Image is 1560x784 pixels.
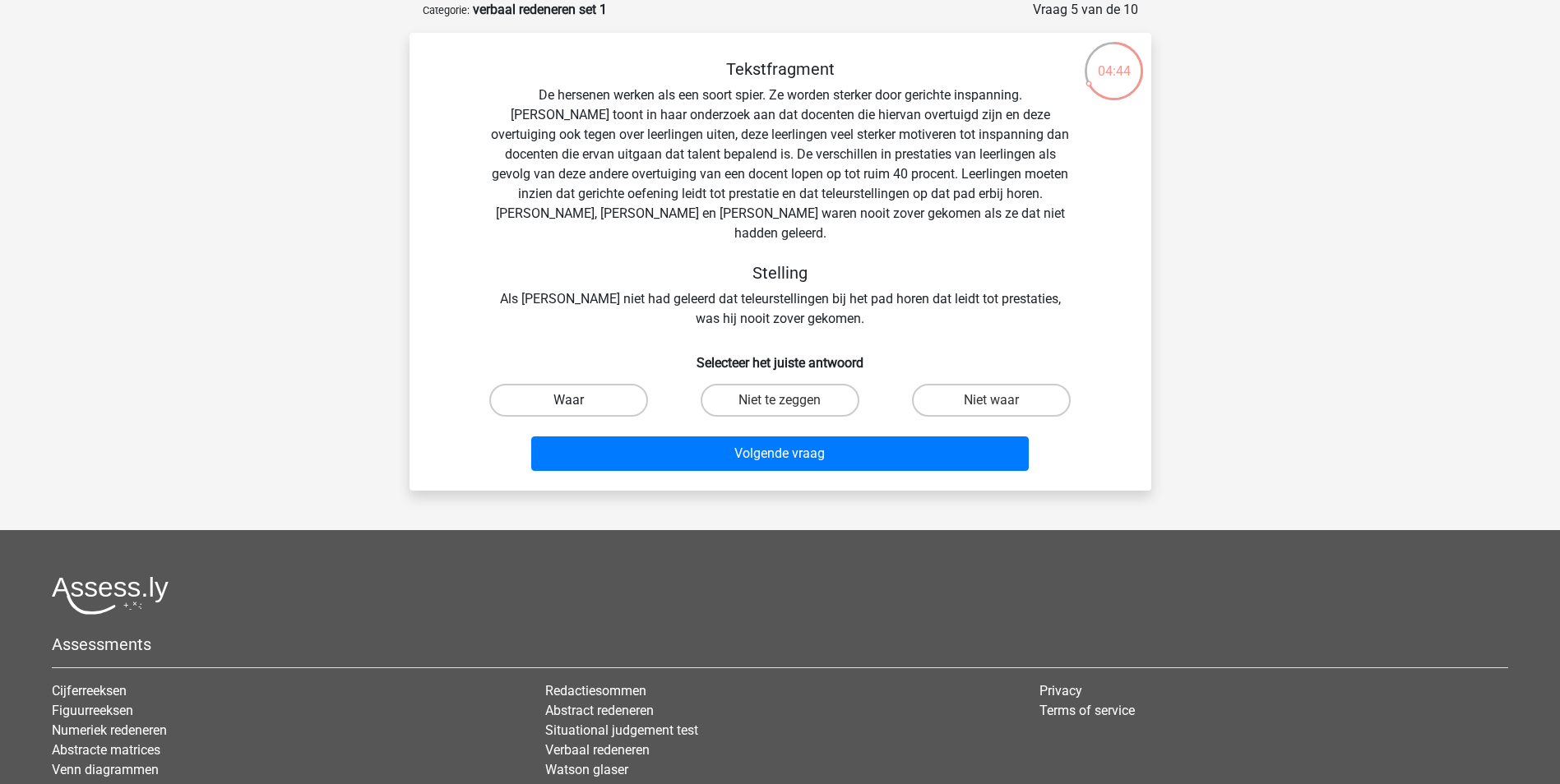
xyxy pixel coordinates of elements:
[52,762,159,777] a: Venn diagrammen
[531,436,1029,471] button: Volgende vraag
[545,683,646,699] a: Redactiesommen
[545,722,698,738] a: Situational judgement test
[423,4,470,16] small: Categorie:
[1083,40,1145,81] div: 04:44
[52,703,133,718] a: Figuurreeksen
[545,703,654,718] a: Abstract redeneren
[545,762,628,777] a: Watson glaser
[473,2,607,17] strong: verbaal redeneren set 1
[701,384,859,417] label: Niet te zeggen
[436,59,1125,329] div: De hersenen werken als een soort spier. Ze worden sterker door gerichte inspanning. [PERSON_NAME]...
[545,742,650,758] a: Verbaal redeneren
[436,342,1125,371] h6: Selecteer het juiste antwoord
[52,576,169,615] img: Assessly logo
[488,59,1072,79] h5: Tekstfragment
[1039,703,1135,718] a: Terms of service
[912,384,1071,417] label: Niet waar
[52,722,167,738] a: Numeriek redeneren
[52,683,127,699] a: Cijferreeksen
[1039,683,1082,699] a: Privacy
[52,634,1508,654] h5: Assessments
[52,742,160,758] a: Abstracte matrices
[488,263,1072,283] h5: Stelling
[489,384,648,417] label: Waar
